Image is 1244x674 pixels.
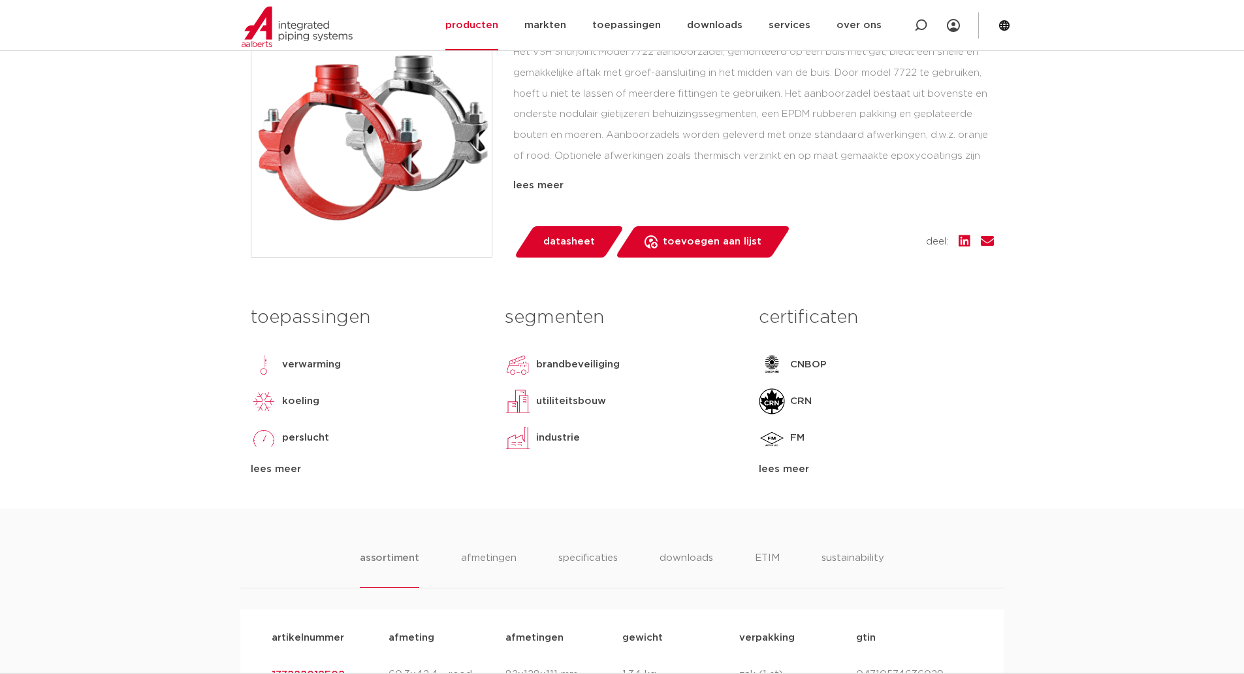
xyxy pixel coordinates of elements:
img: perslucht [251,425,277,451]
div: lees meer [513,178,994,194]
div: Het VSH Shurjoint Model 7722 aanboorzadel, gemonteerd op een buis met gat, biedt een snelle en ge... [513,42,994,173]
img: CRN [759,388,785,414]
p: FM [790,430,805,446]
p: industrie [536,430,580,446]
p: gewicht [622,630,739,646]
p: utiliteitsbouw [536,394,606,409]
div: lees meer [251,462,485,477]
p: brandbeveiliging [536,357,620,373]
p: CNBOP [790,357,827,373]
a: datasheet [513,226,624,258]
p: afmetingen [505,630,622,646]
p: gtin [856,630,973,646]
img: CNBOP [759,352,785,378]
h3: certificaten [759,305,993,331]
span: deel: [926,234,948,250]
img: Product Image for VSH Shurjoint aanboorzadel (groef) (1 x groef) [251,16,492,257]
img: koeling [251,388,277,414]
p: koeling [282,394,319,409]
li: ETIM [755,550,780,588]
p: afmeting [389,630,505,646]
img: FM [759,425,785,451]
span: datasheet [543,231,595,252]
img: brandbeveiliging [505,352,531,378]
img: industrie [505,425,531,451]
li: sustainability [821,550,884,588]
li: specificaties [558,550,618,588]
p: artikelnummer [272,630,389,646]
p: CRN [790,394,812,409]
p: perslucht [282,430,329,446]
img: utiliteitsbouw [505,388,531,414]
p: verpakking [739,630,856,646]
span: toevoegen aan lijst [663,231,761,252]
p: verwarming [282,357,341,373]
h3: segmenten [505,305,739,331]
h3: toepassingen [251,305,485,331]
img: verwarming [251,352,277,378]
li: downloads [660,550,713,588]
div: lees meer [759,462,993,477]
li: assortiment [360,550,419,588]
li: afmetingen [461,550,517,588]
